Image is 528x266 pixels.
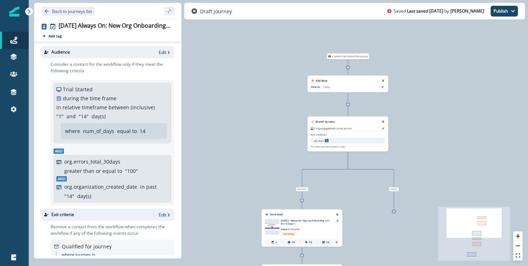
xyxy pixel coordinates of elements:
[407,8,443,14] p: Last saved [DATE]
[9,6,19,17] img: Inflection
[65,127,80,135] p: where
[62,243,112,250] p: Qualified for journey
[62,252,91,258] p: where journey
[316,79,327,83] p: Add delay
[159,49,166,55] p: Edit
[200,8,232,15] p: Draft journey
[311,85,323,88] p: Delay by:
[275,240,277,244] p: 0
[316,120,335,124] p: Branch by value
[51,49,70,55] p: Audience
[77,192,91,200] p: day(s)
[48,34,61,38] p: Add tag
[54,148,64,154] span: And
[444,8,449,14] p: by
[159,49,171,55] button: Edit
[261,209,342,247] div: Send emailRemoveemail asset unavailable[DATE] | Always On: Sign Up Onboarding Lvl 2 ES < 5 Email ...
[41,33,63,39] button: Add tag
[318,54,378,59] div: 0 contact has entered the journey
[513,241,523,251] button: zoom out
[281,225,320,230] p: Subject:
[381,79,386,82] button: Remove
[364,187,424,191] div: Default
[63,86,93,93] p: Trial Started
[63,95,116,102] p: during the time frame
[389,187,399,191] span: Default
[56,104,155,111] p: in relative timeframe between (inclusive)
[51,61,174,74] p: Consider a contact for the workflow only if they meet the following criteria
[491,6,518,17] button: Publish
[513,231,523,241] button: zoom in
[335,214,340,216] button: Remove
[64,158,120,165] p: org.errors_total_30days
[41,7,95,16] button: Go back
[302,152,348,187] g: Edge from c905a49d-e238-4b86-817d-4589c1db3835 to node-edge-labelee78ac00-0298-4a30-8f13-3a523784...
[66,113,76,120] p: and
[332,55,367,58] p: 0 contact has entered the journey
[265,223,279,230] img: email asset unavailable
[164,7,174,15] button: sidebar collapse toggle
[316,127,352,130] p: org.engagement_score_errors
[92,113,106,120] p: day(s)
[64,183,137,191] p: org.organization_created_date
[311,145,346,148] p: The Values would be evaluated in order.
[307,75,388,92] div: Add delayRemoveDelay by:2 days
[281,219,331,225] p: [DATE] | Always On: Sign Up Onboarding Lvl 2 ES < 5 Email 1
[159,212,171,218] button: Edit
[270,212,283,216] p: Send email
[513,251,523,261] button: fit view
[323,85,362,88] p: 2 days
[272,187,332,191] div: less than 5
[92,252,95,258] p: is
[325,139,329,142] p: 5
[59,22,171,30] div: [DATE] Always On: New Org Onboarding - Level 2
[83,127,114,135] p: num_of_days
[311,133,328,136] p: with conditions:
[381,120,386,123] button: Remove
[314,139,324,142] p: less than
[52,8,92,14] p: Back to journeys list
[290,228,300,230] span: Template
[51,211,74,218] p: Exit criteria
[394,8,406,14] p: Saved
[140,183,157,191] p: in past
[296,187,308,191] span: less than 5
[125,167,138,175] p: " 100 "
[140,127,145,135] p: 14
[117,127,137,135] p: equal to
[56,113,64,120] p: " 1 "
[64,192,74,200] p: " 14 "
[292,240,295,244] p: 0%
[159,212,166,218] p: Edit
[307,116,388,152] div: Branch by valueRemoveorg.engagement_score_errorswith conditions:less than 5The Values would be ev...
[51,224,174,237] p: Remove a contact from the workflow when completes the workflow if any of the following events occur
[56,176,67,182] span: And
[64,167,122,175] p: greater than or equal to
[79,113,89,120] p: " 14 "
[450,8,484,14] p: Jeff Ayers
[309,240,312,244] p: 0%
[326,240,329,244] p: 0%
[348,152,394,187] g: Edge from c905a49d-e238-4b86-817d-4589c1db3835 to node-edge-label22ca7ca4-384e-45c2-ba5f-aeb7822a...
[281,232,297,236] span: Marketing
